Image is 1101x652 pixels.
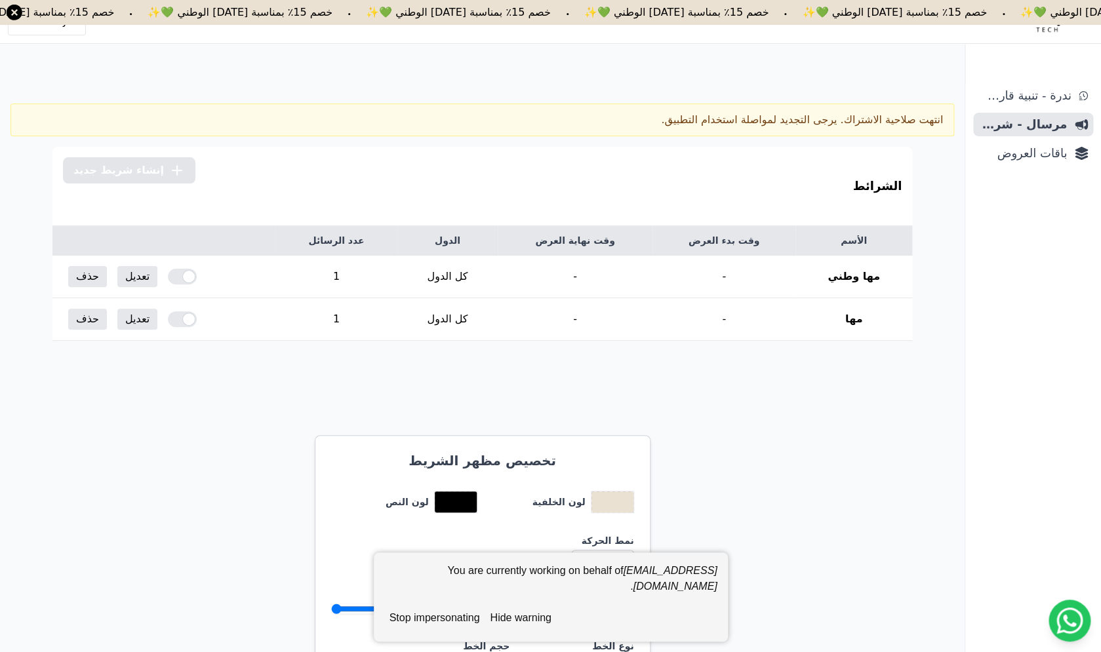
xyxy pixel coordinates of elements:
[978,144,1067,163] span: باقات العروض
[384,563,717,605] div: You are currently working on behalf of .
[485,605,556,631] button: hide warning
[397,226,498,256] th: الدول
[978,86,1071,105] span: ندرة - تنبية قارب علي النفاذ
[154,6,339,18] bdi: خصم 15٪ بمناسبة [DATE] الوطني 💚✨
[68,309,107,330] button: حذف
[384,605,485,631] button: stop impersonating
[652,256,795,298] td: -
[386,495,434,508] label: لون النص
[532,495,591,508] label: لون الخلفية
[978,115,1067,134] span: مرسال - شريط دعاية
[331,534,634,547] label: نمط الحركة
[331,588,634,601] label: سرعة الحركة
[372,6,557,18] bdi: خصم 15٪ بمناسبة [DATE] الوطني 💚✨
[73,163,164,178] span: إنشاء شريط جديد
[590,6,775,18] bdi: خصم 15٪ بمناسبة [DATE] الوطني 💚✨
[498,226,652,256] th: وقت نهاية العرض
[10,104,954,136] div: انتهت صلاحية الاشتراك. يرجى التجديد لمواصلة استخدام التطبيق.
[795,298,912,341] th: مها
[435,491,477,512] button: toggle color picker dialog
[623,565,717,592] em: [EMAIL_ADDRESS][DOMAIN_NAME]
[652,298,795,341] td: -
[117,266,157,287] a: تعديل
[275,226,397,256] th: عدد الرسائل
[68,266,107,287] button: حذف
[63,199,195,215] span: إنشاء شريط جديد
[397,256,498,298] td: كل الدول
[275,256,397,298] td: 1
[397,298,498,341] td: كل الدول
[275,298,397,341] td: 1
[852,177,902,195] h3: الشرائط
[591,491,633,512] button: toggle color picker dialog
[498,298,652,341] td: -
[498,256,652,298] td: -
[652,226,795,256] th: وقت بدء العرض
[331,451,634,470] h3: تخصيص مظهر الشريط
[795,256,912,298] th: مها وطني
[809,6,993,18] bdi: خصم 15٪ بمناسبة [DATE] الوطني 💚✨
[117,309,157,330] a: تعديل
[795,226,912,256] th: الأسم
